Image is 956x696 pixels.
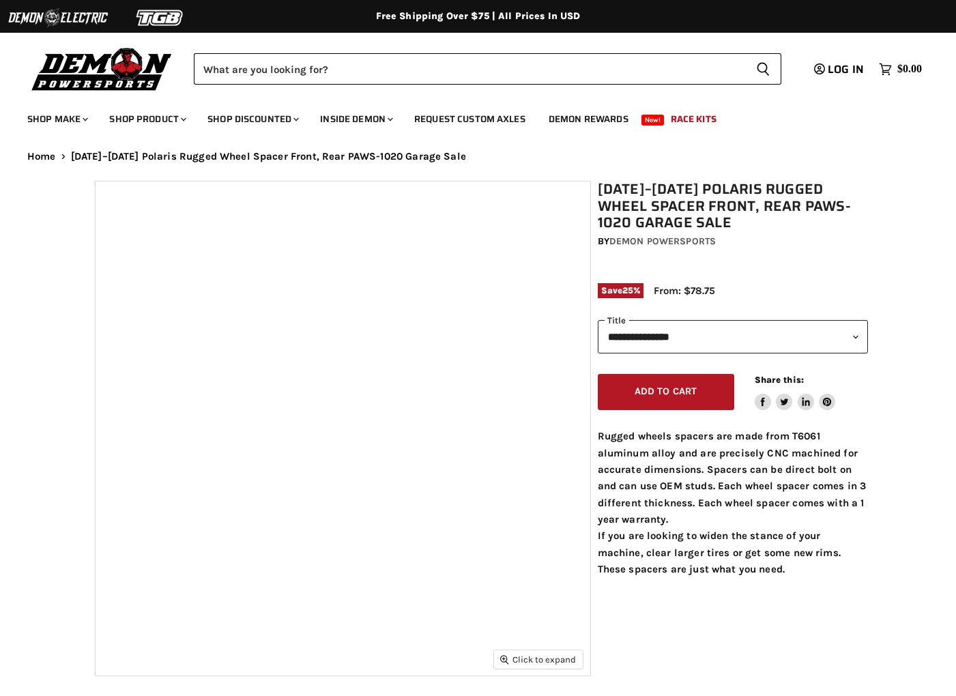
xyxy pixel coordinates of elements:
aside: Share this: [755,374,836,410]
a: Shop Product [99,105,194,133]
p: Rugged wheels spacers are made from T6061 aluminum alloy and are precisely CNC machined for accur... [598,428,868,577]
a: Shop Discounted [197,105,307,133]
a: Demon Powersports [609,235,716,247]
form: Product [194,53,781,85]
img: TGB Logo 2 [109,5,212,31]
span: New! [641,115,665,126]
a: Race Kits [661,105,727,133]
button: Click to expand [494,650,583,669]
span: From: $78.75 [654,285,715,297]
h1: [DATE]–[DATE] Polaris Rugged Wheel Spacer Front, Rear PAWS-1020 Garage Sale [598,181,868,231]
span: 25 [622,285,633,295]
a: Home [27,151,56,162]
div: by [598,234,868,249]
span: Add to cart [635,386,697,397]
img: Demon Electric Logo 2 [7,5,109,31]
a: $0.00 [872,59,929,79]
input: Search [194,53,745,85]
a: Inside Demon [310,105,401,133]
a: Log in [808,63,872,76]
span: Save % [598,283,644,298]
span: Log in [828,61,864,78]
span: Share this: [755,375,804,385]
button: Add to cart [598,374,734,410]
a: Request Custom Axles [404,105,536,133]
ul: Main menu [17,100,918,133]
button: Search [745,53,781,85]
a: Shop Make [17,105,96,133]
img: Demon Powersports [27,44,177,93]
span: [DATE]–[DATE] Polaris Rugged Wheel Spacer Front, Rear PAWS-1020 Garage Sale [71,151,466,162]
a: Demon Rewards [538,105,639,133]
span: Click to expand [500,654,576,665]
span: $0.00 [897,63,922,76]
